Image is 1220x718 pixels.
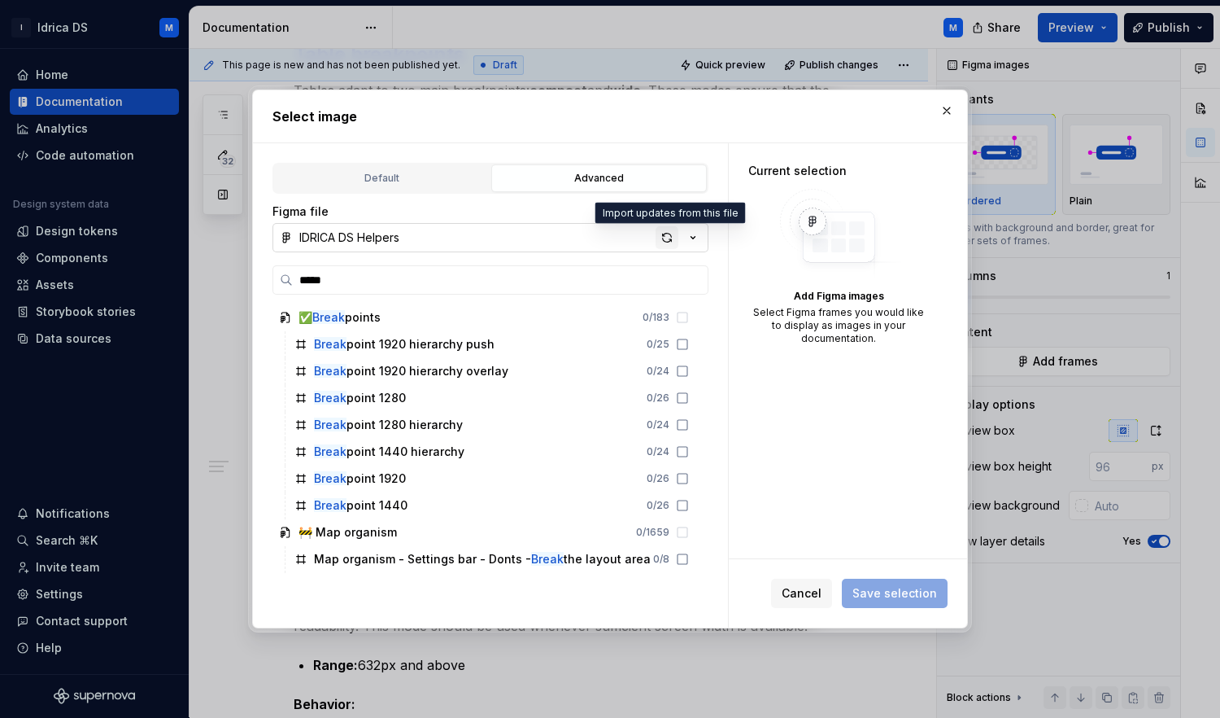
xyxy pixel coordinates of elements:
[636,526,669,539] div: 0 / 1659
[314,498,346,512] mark: Break
[595,203,746,224] div: Import updates from this file
[647,338,669,351] div: 0 / 25
[314,363,508,379] div: point 1920 hierarchy overlay
[647,499,669,512] div: 0 / 26
[782,585,821,602] span: Cancel
[647,445,669,458] div: 0 / 24
[314,444,464,460] div: point 1440 hierarchy
[748,306,929,345] div: Select Figma frames you would like to display as images in your documentation.
[314,418,346,431] mark: Break
[314,497,407,514] div: point 1440
[647,472,669,485] div: 0 / 26
[280,170,484,186] div: Default
[647,365,669,378] div: 0 / 24
[299,230,399,246] div: IDRICA DS Helpers
[298,524,397,541] div: 🚧 Map organism
[314,364,346,378] mark: Break
[643,311,669,324] div: 0 / 183
[314,391,346,405] mark: Break
[531,552,564,566] mark: Break
[314,390,406,406] div: point 1280
[497,170,701,186] div: Advanced
[312,310,345,324] mark: Break
[314,471,346,485] mark: Break
[314,336,495,352] div: point 1920 hierarchy push
[314,551,651,567] div: Map organism - Settings bar - Donts - the layout area
[771,579,832,608] button: Cancel
[272,204,329,220] label: Figma file
[272,223,708,252] button: IDRICA DS Helpers
[314,337,346,351] mark: Break
[647,392,669,405] div: 0 / 26
[272,107,948,126] h2: Select image
[314,417,463,433] div: point 1280 hierarchy
[647,418,669,431] div: 0 / 24
[748,163,929,179] div: Current selection
[653,553,669,566] div: 0 / 8
[314,471,406,487] div: point 1920
[298,309,381,326] div: ✅ points
[748,290,929,303] div: Add Figma images
[314,444,346,458] mark: Break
